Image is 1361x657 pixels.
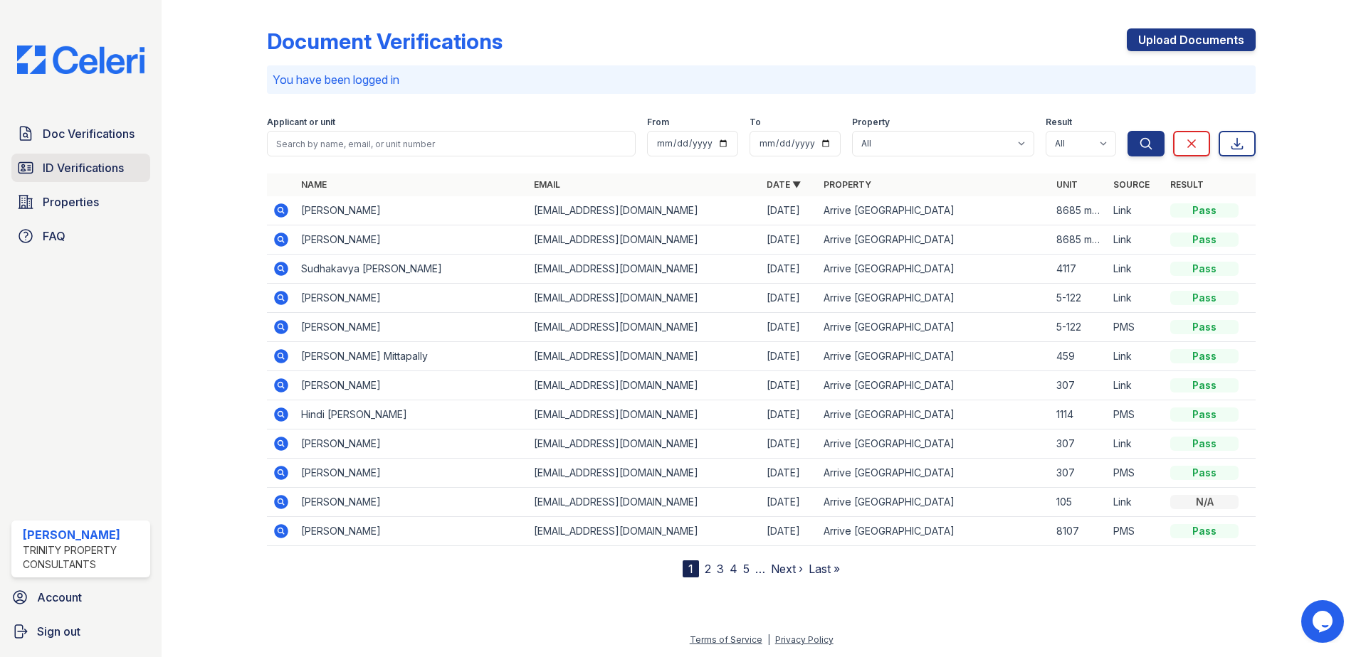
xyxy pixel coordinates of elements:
a: 5 [743,562,750,576]
a: Result [1170,179,1204,190]
td: Arrive [GEOGRAPHIC_DATA] [818,429,1051,459]
td: 307 [1051,429,1108,459]
td: [EMAIL_ADDRESS][DOMAIN_NAME] [528,342,761,371]
iframe: chat widget [1301,600,1347,643]
div: N/A [1170,495,1239,509]
td: [PERSON_NAME] [295,313,528,342]
td: [DATE] [761,196,818,225]
div: | [767,634,770,645]
label: From [647,117,669,128]
td: Hindi [PERSON_NAME] [295,400,528,429]
a: Doc Verifications [11,119,150,148]
a: Email [534,179,560,190]
td: [EMAIL_ADDRESS][DOMAIN_NAME] [528,400,761,429]
span: Properties [43,193,99,210]
td: [EMAIL_ADDRESS][DOMAIN_NAME] [528,459,761,488]
label: To [750,117,761,128]
td: 8685 magnolia trl 2 [1051,225,1108,255]
td: [DATE] [761,488,818,517]
a: Privacy Policy [775,634,834,645]
div: Pass [1170,437,1239,451]
td: Arrive [GEOGRAPHIC_DATA] [818,459,1051,488]
td: 5-122 [1051,313,1108,342]
input: Search by name, email, or unit number [267,131,636,156]
td: [DATE] [761,459,818,488]
td: 307 [1051,371,1108,400]
div: Trinity Property Consultants [23,543,144,572]
td: [DATE] [761,313,818,342]
td: [DATE] [761,255,818,284]
td: 8107 [1051,517,1108,546]
td: [DATE] [761,371,818,400]
td: [DATE] [761,429,818,459]
td: [PERSON_NAME] [295,459,528,488]
td: 8685 magnolia trl 2 [1051,196,1108,225]
a: Date ▼ [767,179,801,190]
span: Account [37,589,82,606]
td: [EMAIL_ADDRESS][DOMAIN_NAME] [528,371,761,400]
div: Pass [1170,466,1239,480]
td: Arrive [GEOGRAPHIC_DATA] [818,284,1051,313]
td: [EMAIL_ADDRESS][DOMAIN_NAME] [528,429,761,459]
a: Source [1113,179,1150,190]
a: Account [6,583,156,611]
a: Next › [771,562,803,576]
p: You have been logged in [273,71,1250,88]
td: [DATE] [761,284,818,313]
div: Pass [1170,407,1239,422]
td: PMS [1108,313,1165,342]
td: PMS [1108,400,1165,429]
div: Pass [1170,320,1239,334]
div: Pass [1170,378,1239,392]
a: 3 [717,562,724,576]
div: Pass [1170,203,1239,218]
td: [EMAIL_ADDRESS][DOMAIN_NAME] [528,284,761,313]
a: 4 [730,562,737,576]
td: 5-122 [1051,284,1108,313]
td: Link [1108,342,1165,371]
label: Property [852,117,890,128]
td: [PERSON_NAME] Mittapally [295,342,528,371]
td: Link [1108,225,1165,255]
td: [EMAIL_ADDRESS][DOMAIN_NAME] [528,488,761,517]
td: [EMAIL_ADDRESS][DOMAIN_NAME] [528,517,761,546]
button: Sign out [6,617,156,646]
td: [PERSON_NAME] [295,225,528,255]
div: Document Verifications [267,28,503,54]
td: PMS [1108,459,1165,488]
div: [PERSON_NAME] [23,526,144,543]
td: [EMAIL_ADDRESS][DOMAIN_NAME] [528,196,761,225]
td: Arrive [GEOGRAPHIC_DATA] [818,517,1051,546]
td: [PERSON_NAME] [295,517,528,546]
a: Last » [809,562,840,576]
td: Link [1108,196,1165,225]
a: Terms of Service [690,634,762,645]
td: [PERSON_NAME] [295,488,528,517]
td: [DATE] [761,342,818,371]
td: [PERSON_NAME] [295,284,528,313]
td: [PERSON_NAME] [295,371,528,400]
td: Arrive [GEOGRAPHIC_DATA] [818,196,1051,225]
td: Link [1108,371,1165,400]
td: [DATE] [761,517,818,546]
label: Result [1046,117,1072,128]
td: 1114 [1051,400,1108,429]
td: 307 [1051,459,1108,488]
td: [EMAIL_ADDRESS][DOMAIN_NAME] [528,255,761,284]
td: PMS [1108,517,1165,546]
div: Pass [1170,291,1239,305]
div: Pass [1170,349,1239,363]
img: CE_Logo_Blue-a8612792a0a2168367f1c8372b55b34899dd931a85d93a1a3d3e32e68fde9ad4.png [6,46,156,74]
td: Arrive [GEOGRAPHIC_DATA] [818,342,1051,371]
span: ID Verifications [43,159,124,176]
a: FAQ [11,222,150,250]
td: Link [1108,255,1165,284]
td: [EMAIL_ADDRESS][DOMAIN_NAME] [528,225,761,255]
a: Upload Documents [1127,28,1256,51]
div: Pass [1170,524,1239,538]
td: Sudhakavya [PERSON_NAME] [295,255,528,284]
td: [PERSON_NAME] [295,429,528,459]
td: Arrive [GEOGRAPHIC_DATA] [818,313,1051,342]
td: Link [1108,284,1165,313]
td: 459 [1051,342,1108,371]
